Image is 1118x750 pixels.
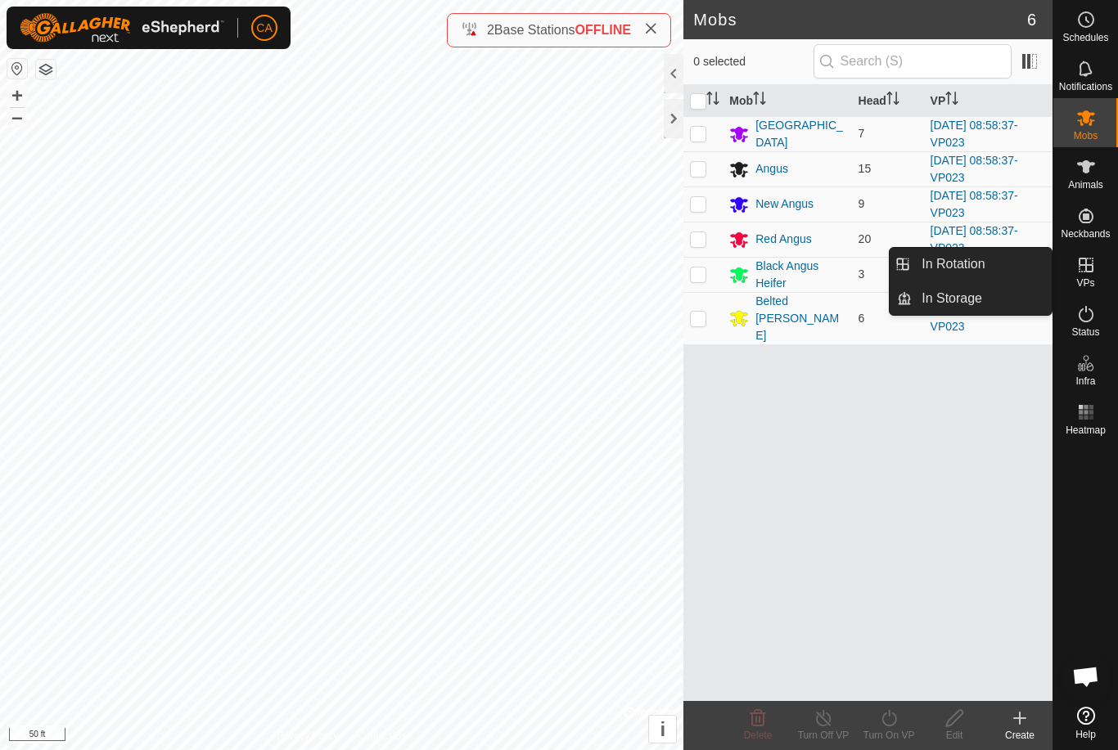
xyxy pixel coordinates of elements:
[859,232,872,245] span: 20
[36,60,56,79] button: Map Layers
[755,117,845,151] div: [GEOGRAPHIC_DATA]
[20,13,224,43] img: Gallagher Logo
[886,94,899,107] p-sorticon: Activate to sort
[922,289,982,308] span: In Storage
[859,267,865,281] span: 3
[1053,700,1118,746] a: Help
[1062,33,1108,43] span: Schedules
[852,85,924,117] th: Head
[693,53,813,70] span: 0 selected
[1075,730,1096,739] span: Help
[358,729,406,743] a: Contact Us
[575,23,631,37] span: OFFLINE
[649,716,676,743] button: i
[7,107,27,127] button: –
[924,85,1053,117] th: VP
[706,94,719,107] p-sorticon: Activate to sort
[1027,7,1036,32] span: 6
[814,44,1012,79] input: Search (S)
[890,282,1052,315] li: In Storage
[755,258,845,292] div: Black Angus Heifer
[1075,376,1095,386] span: Infra
[1062,652,1111,701] div: Open chat
[1074,131,1098,141] span: Mobs
[660,718,665,740] span: i
[723,85,851,117] th: Mob
[1061,229,1110,239] span: Neckbands
[755,195,814,213] div: New Angus
[494,23,575,37] span: Base Stations
[7,59,27,79] button: Reset Map
[693,10,1027,29] h2: Mobs
[755,231,812,248] div: Red Angus
[931,154,1018,184] a: [DATE] 08:58:37-VP023
[922,254,985,274] span: In Rotation
[859,197,865,210] span: 9
[753,94,766,107] p-sorticon: Activate to sort
[922,728,987,743] div: Edit
[755,293,845,344] div: Belted [PERSON_NAME]
[945,94,958,107] p-sorticon: Activate to sort
[7,86,27,106] button: +
[256,20,272,37] span: CA
[277,729,339,743] a: Privacy Policy
[856,728,922,743] div: Turn On VP
[1076,278,1094,288] span: VPs
[744,730,773,741] span: Delete
[931,119,1018,149] a: [DATE] 08:58:37-VP023
[890,248,1052,281] li: In Rotation
[931,189,1018,219] a: [DATE] 08:58:37-VP023
[1068,180,1103,190] span: Animals
[755,160,788,177] div: Angus
[987,728,1053,743] div: Create
[791,728,856,743] div: Turn Off VP
[859,127,865,140] span: 7
[931,224,1018,254] a: [DATE] 08:58:37-VP023
[859,162,872,175] span: 15
[912,248,1052,281] a: In Rotation
[487,23,494,37] span: 2
[1066,425,1106,435] span: Heatmap
[1071,327,1099,337] span: Status
[1059,82,1112,92] span: Notifications
[859,312,865,325] span: 6
[912,282,1052,315] a: In Storage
